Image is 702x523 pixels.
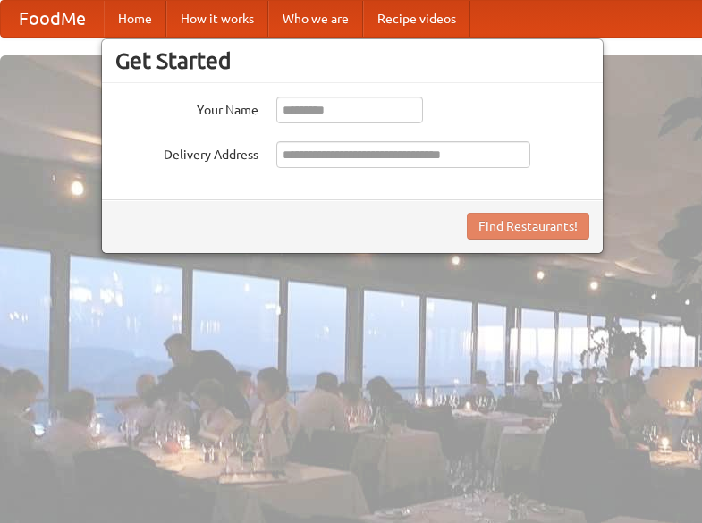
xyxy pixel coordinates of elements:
[363,1,470,37] a: Recipe videos
[1,1,104,37] a: FoodMe
[115,47,589,74] h3: Get Started
[166,1,268,37] a: How it works
[115,141,258,164] label: Delivery Address
[115,97,258,119] label: Your Name
[467,213,589,240] button: Find Restaurants!
[104,1,166,37] a: Home
[268,1,363,37] a: Who we are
